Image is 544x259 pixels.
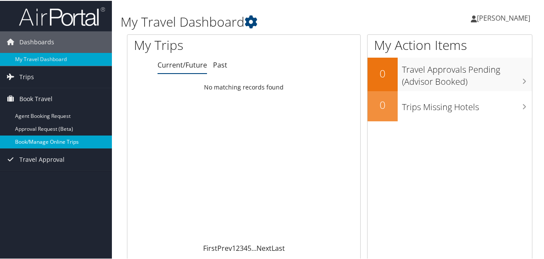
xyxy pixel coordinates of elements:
[19,6,105,26] img: airportal-logo.png
[240,243,244,252] a: 3
[251,243,257,252] span: …
[247,243,251,252] a: 5
[368,35,532,53] h1: My Action Items
[134,35,257,53] h1: My Trips
[471,4,539,30] a: [PERSON_NAME]
[477,12,530,22] span: [PERSON_NAME]
[158,59,207,69] a: Current/Future
[368,97,398,111] h2: 0
[19,87,53,109] span: Book Travel
[19,148,65,170] span: Travel Approval
[402,59,532,87] h3: Travel Approvals Pending (Advisor Booked)
[127,79,360,94] td: No matching records found
[19,31,54,52] span: Dashboards
[217,243,232,252] a: Prev
[368,65,398,80] h2: 0
[402,96,532,112] h3: Trips Missing Hotels
[232,243,236,252] a: 1
[19,65,34,87] span: Trips
[272,243,285,252] a: Last
[257,243,272,252] a: Next
[236,243,240,252] a: 2
[368,57,532,90] a: 0Travel Approvals Pending (Advisor Booked)
[121,12,399,30] h1: My Travel Dashboard
[368,90,532,120] a: 0Trips Missing Hotels
[213,59,227,69] a: Past
[244,243,247,252] a: 4
[203,243,217,252] a: First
